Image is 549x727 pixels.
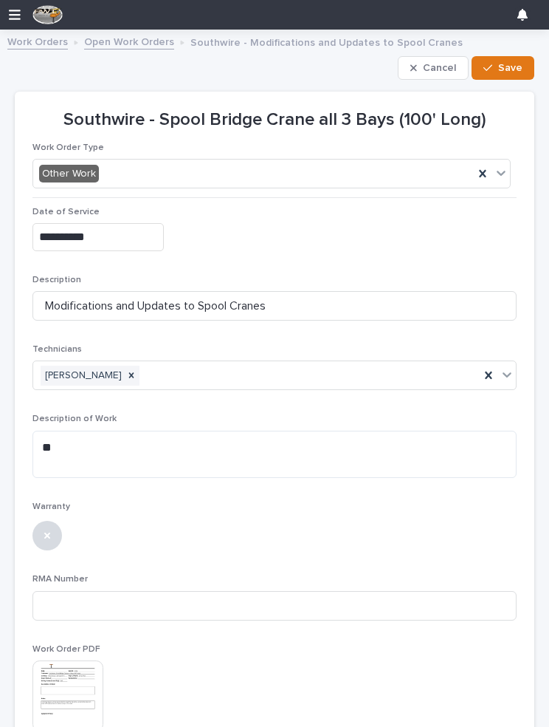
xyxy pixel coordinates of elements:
[32,143,104,152] span: Work Order Type
[32,276,81,284] span: Description
[84,33,174,50] a: Open Work Orders
[7,33,68,50] a: Work Orders
[32,345,82,354] span: Technicians
[423,61,456,75] span: Cancel
[498,61,522,75] span: Save
[32,208,100,216] span: Date of Service
[41,366,123,386] div: [PERSON_NAME]
[472,56,534,80] button: Save
[32,502,70,511] span: Warranty
[32,645,100,654] span: Work Order PDF
[32,5,63,24] img: F4NWVRlRhyjtPQOJfFs5
[32,414,117,423] span: Description of Work
[398,56,469,80] button: Cancel
[190,33,463,50] p: Southwire - Modifications and Updates to Spool Cranes
[32,575,88,584] span: RMA Number
[39,165,99,183] div: Other Work
[32,109,517,131] p: Southwire - Spool Bridge Crane all 3 Bays (100' Long)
